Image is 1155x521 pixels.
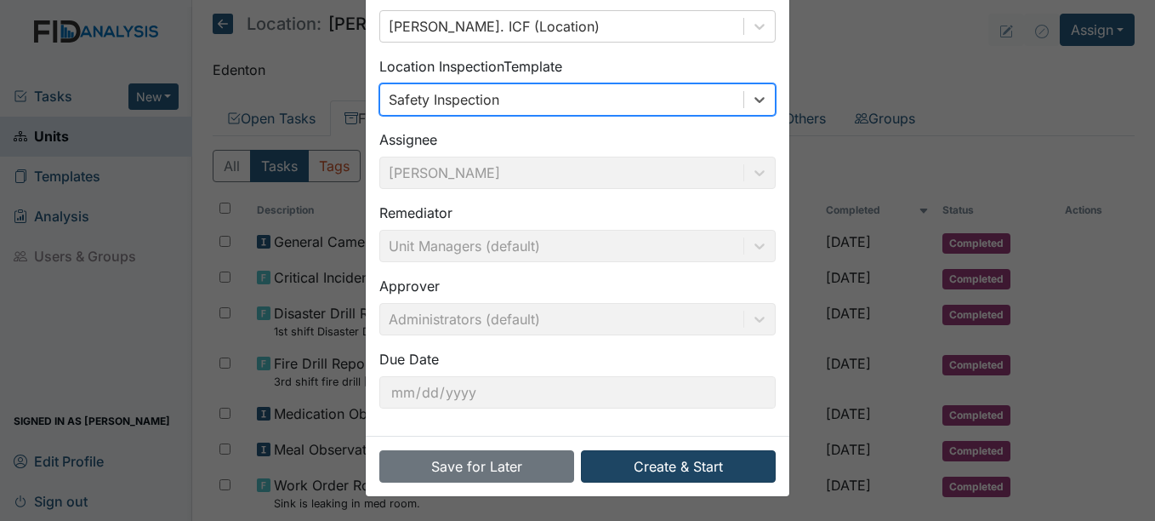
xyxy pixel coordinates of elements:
[379,56,562,77] label: Location Inspection Template
[389,16,600,37] div: [PERSON_NAME]. ICF (Location)
[389,89,499,110] div: Safety Inspection
[379,450,574,483] button: Save for Later
[379,349,439,369] label: Due Date
[379,203,452,223] label: Remediator
[581,450,776,483] button: Create & Start
[379,276,440,296] label: Approver
[379,129,437,150] label: Assignee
